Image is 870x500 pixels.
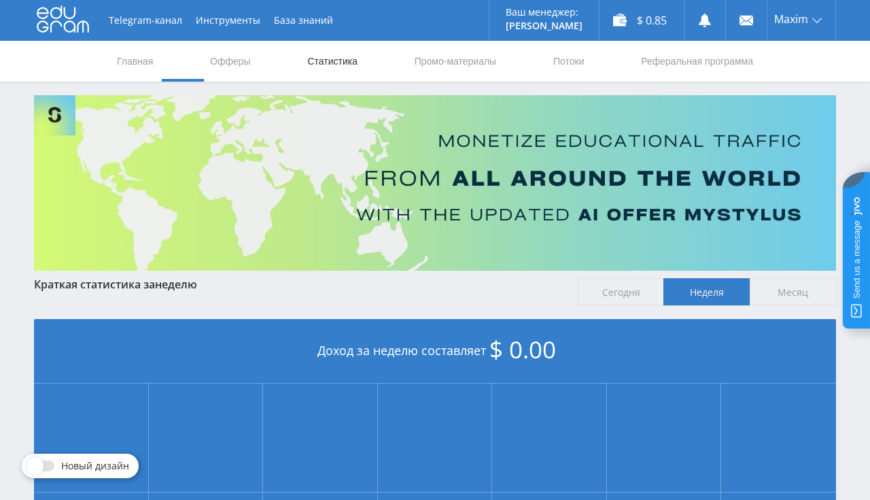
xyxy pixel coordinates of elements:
[34,95,836,271] img: Banner
[34,278,564,290] div: Краткая статистика за
[155,277,197,292] span: неделю
[209,41,252,82] a: Офферы
[663,278,750,305] span: Неделя
[640,41,754,82] a: Реферальная программа
[116,41,154,82] a: Главная
[61,461,129,471] span: Новый дизайн
[750,278,836,305] span: Месяц
[489,333,556,365] span: $ 0.00
[774,14,808,24] span: Maxim
[413,41,498,82] a: Промо-материалы
[34,319,836,384] div: Доход за неделю составляет
[578,278,664,305] span: Сегодня
[506,7,582,18] p: Ваш менеджер:
[552,41,586,82] a: Потоки
[306,41,359,82] a: Статистика
[506,20,582,31] p: [PERSON_NAME]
